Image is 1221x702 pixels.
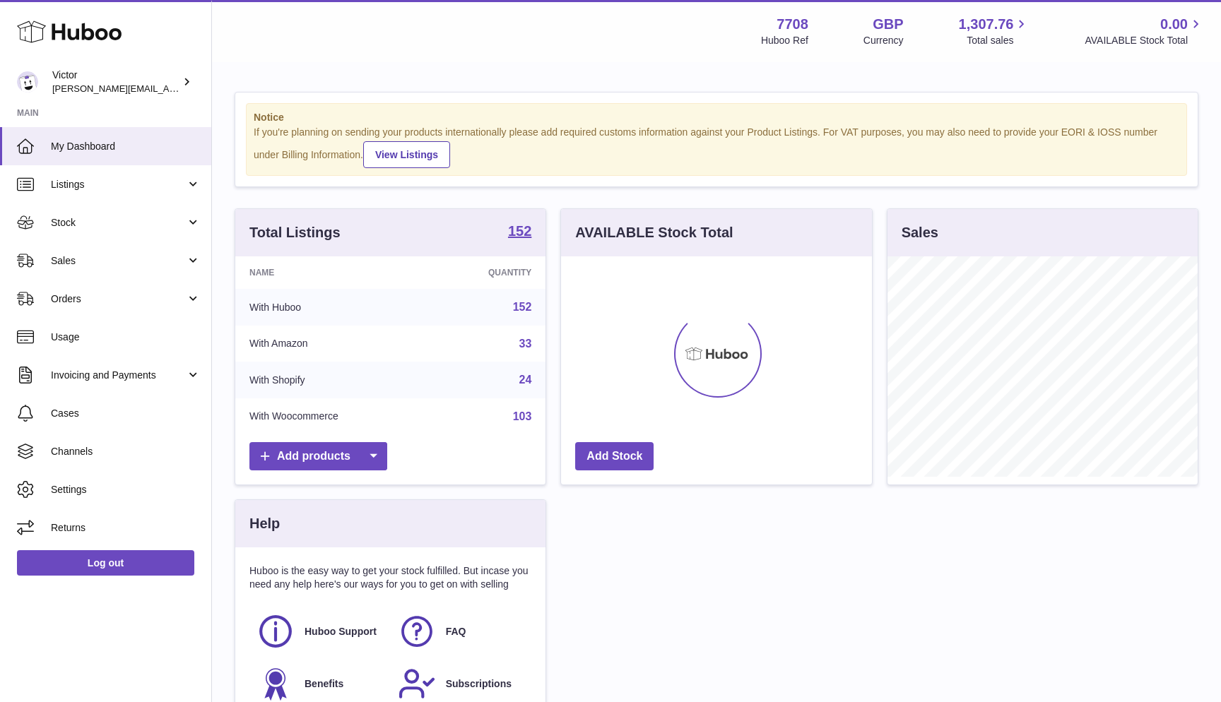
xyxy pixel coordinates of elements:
[17,71,38,93] img: victor@erbology.co
[51,140,201,153] span: My Dashboard
[17,550,194,576] a: Log out
[235,256,428,289] th: Name
[235,398,428,435] td: With Woocommerce
[52,83,283,94] span: [PERSON_NAME][EMAIL_ADDRESS][DOMAIN_NAME]
[249,514,280,533] h3: Help
[959,15,1014,34] span: 1,307.76
[446,677,512,691] span: Subscriptions
[249,564,531,591] p: Huboo is the easy way to get your stock fulfilled. But incase you need any help here's our ways f...
[777,15,808,34] strong: 7708
[959,15,1030,47] a: 1,307.76 Total sales
[51,483,201,496] span: Settings
[52,69,179,95] div: Victor
[254,111,1179,124] strong: Notice
[235,289,428,326] td: With Huboo
[51,521,201,535] span: Returns
[902,223,938,242] h3: Sales
[249,442,387,471] a: Add products
[513,301,532,313] a: 152
[863,34,904,47] div: Currency
[305,677,343,691] span: Benefits
[1160,15,1188,34] span: 0.00
[305,625,377,638] span: Huboo Support
[235,326,428,362] td: With Amazon
[256,612,384,650] a: Huboo Support
[51,445,201,458] span: Channels
[51,292,186,306] span: Orders
[254,126,1179,168] div: If you're planning on sending your products internationally please add required customs informati...
[51,254,186,268] span: Sales
[428,256,546,289] th: Quantity
[575,442,654,471] a: Add Stock
[235,362,428,398] td: With Shopify
[446,625,466,638] span: FAQ
[508,224,531,238] strong: 152
[398,612,525,650] a: FAQ
[51,331,201,344] span: Usage
[508,224,531,241] a: 152
[51,216,186,230] span: Stock
[363,141,450,168] a: View Listings
[1085,34,1204,47] span: AVAILABLE Stock Total
[513,410,532,422] a: 103
[519,338,532,350] a: 33
[873,15,903,34] strong: GBP
[51,407,201,420] span: Cases
[575,223,733,242] h3: AVAILABLE Stock Total
[761,34,808,47] div: Huboo Ref
[51,369,186,382] span: Invoicing and Payments
[249,223,341,242] h3: Total Listings
[519,374,532,386] a: 24
[1085,15,1204,47] a: 0.00 AVAILABLE Stock Total
[967,34,1030,47] span: Total sales
[51,178,186,191] span: Listings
